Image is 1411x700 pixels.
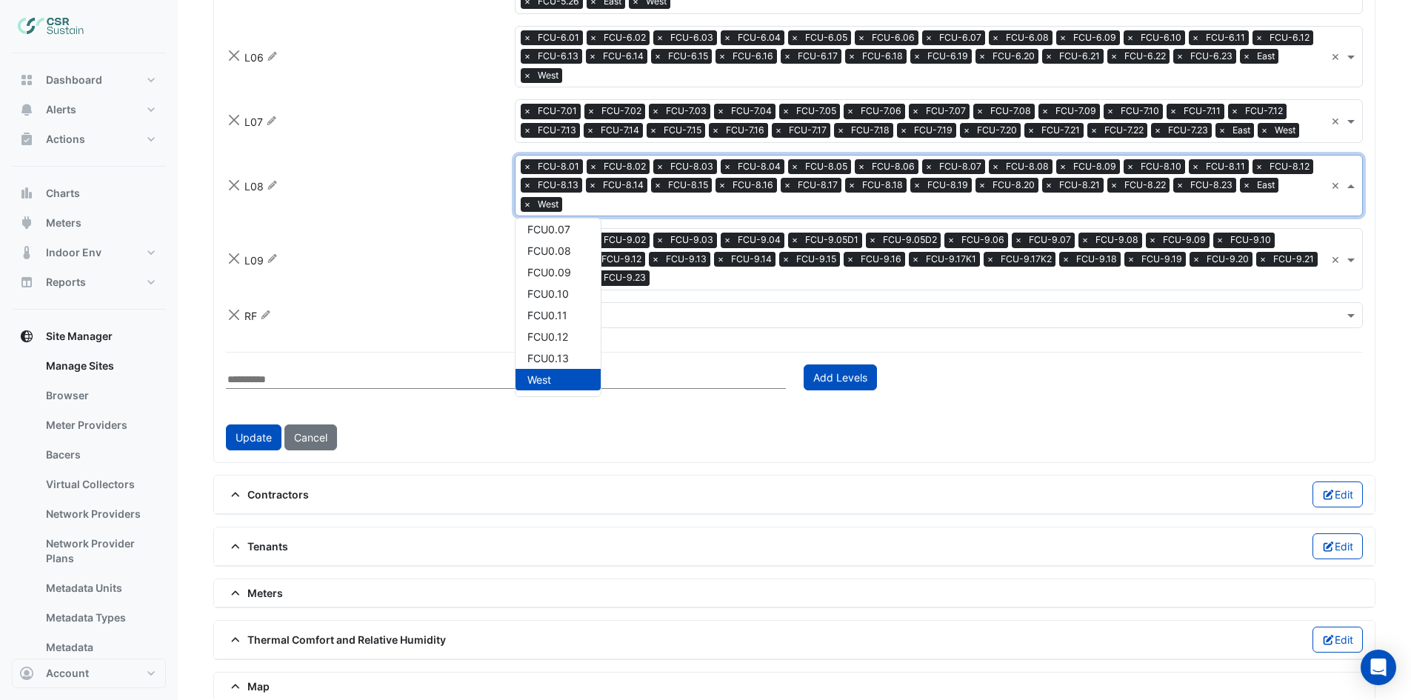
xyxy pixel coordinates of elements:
[973,123,1021,138] span: FCU-7.20
[715,49,729,64] span: ×
[1240,49,1253,64] span: ×
[12,124,166,154] button: Actions
[788,30,801,45] span: ×
[1104,104,1117,119] span: ×
[997,252,1055,267] span: FCU-9.17K2
[653,233,667,247] span: ×
[651,178,664,193] span: ×
[226,539,288,554] span: Tenants
[1124,159,1137,174] span: ×
[1202,159,1249,174] span: FCU-8.11
[19,132,34,147] app-icon: Actions
[734,30,784,45] span: FCU-6.04
[910,49,924,64] span: ×
[1024,123,1038,138] span: ×
[1312,481,1364,507] button: Edit
[599,178,647,193] span: FCU-8.14
[729,49,777,64] span: FCU-6.16
[226,487,309,502] span: Contractors
[721,30,734,45] span: ×
[226,307,241,322] button: Close
[922,252,980,267] span: FCU-9.17K1
[1107,49,1121,64] span: ×
[1213,233,1227,247] span: ×
[721,159,734,174] span: ×
[244,310,257,322] span: RF
[857,104,905,119] span: FCU-7.06
[1124,30,1137,45] span: ×
[46,329,113,344] span: Site Manager
[34,381,166,410] a: Browser
[649,104,662,119] span: ×
[847,123,893,138] span: FCU-7.18
[1137,30,1185,45] span: FCU-6.10
[975,49,989,64] span: ×
[46,666,89,681] span: Account
[19,102,34,117] app-icon: Alerts
[1240,178,1253,193] span: ×
[1052,104,1100,119] span: FCU-7.09
[709,123,722,138] span: ×
[857,252,905,267] span: FCU-9.16
[858,178,907,193] span: FCU-8.18
[534,49,582,64] span: FCU-6.13
[1266,30,1313,45] span: FCU-6.12
[647,123,660,138] span: ×
[727,252,775,267] span: FCU-9.14
[944,233,958,247] span: ×
[12,238,166,267] button: Indoor Env
[1331,113,1344,129] span: Clear
[521,123,534,138] span: ×
[804,364,877,390] button: Add Levels
[660,123,705,138] span: FCU-7.15
[1025,233,1075,247] span: FCU-9.07
[534,104,581,119] span: FCU-7.01
[584,104,598,119] span: ×
[600,233,650,247] span: FCU-9.02
[600,270,650,285] span: FCU-9.23
[527,309,567,321] span: FCU0.11
[534,178,582,193] span: FCU-8.13
[987,104,1035,119] span: FCU-7.08
[12,95,166,124] button: Alerts
[226,632,446,647] span: Thermal Comfort and Relative Humidity
[226,113,241,128] button: Close
[653,30,667,45] span: ×
[1258,123,1271,138] span: ×
[879,233,941,247] span: FCU-9.05D2
[1256,252,1270,267] span: ×
[866,233,879,247] span: ×
[1056,30,1070,45] span: ×
[1228,104,1241,119] span: ×
[924,49,972,64] span: FCU-6.19
[12,179,166,208] button: Charts
[973,104,987,119] span: ×
[772,123,785,138] span: ×
[667,233,717,247] span: FCU-9.03
[1167,104,1180,119] span: ×
[868,30,918,45] span: FCU-6.06
[909,104,922,119] span: ×
[1117,104,1163,119] span: FCU-7.10
[922,104,970,119] span: FCU-7.07
[935,159,985,174] span: FCU-8.07
[984,252,997,267] span: ×
[521,30,534,45] span: ×
[721,233,734,247] span: ×
[266,114,277,127] fa-icon: Rename
[244,51,264,64] span: L06
[521,159,534,174] span: ×
[662,104,710,119] span: FCU-7.03
[1092,233,1142,247] span: FCU-9.08
[12,208,166,238] button: Meters
[598,104,645,119] span: FCU-7.02
[1187,49,1236,64] span: FCU-6.23
[34,499,166,529] a: Network Providers
[34,603,166,633] a: Metadata Types
[922,159,935,174] span: ×
[653,159,667,174] span: ×
[734,233,784,247] span: FCU-9.04
[46,275,86,290] span: Reports
[244,254,264,267] span: L09
[46,216,81,230] span: Meters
